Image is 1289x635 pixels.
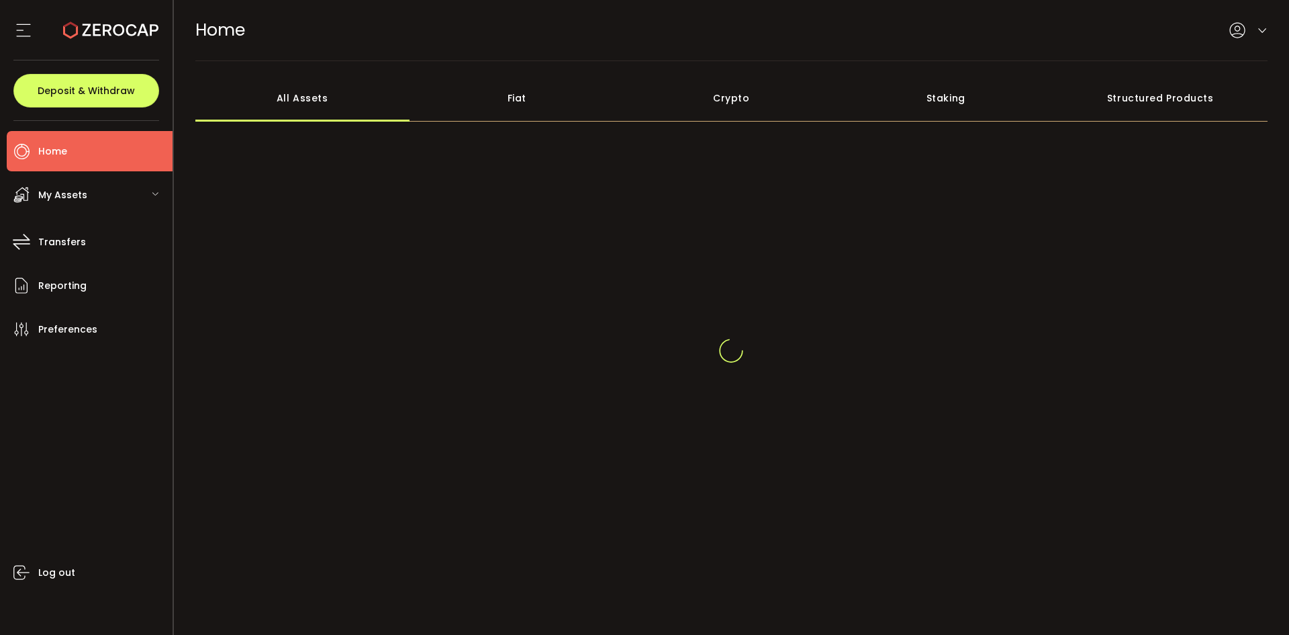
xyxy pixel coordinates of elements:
span: Log out [38,563,75,583]
span: Deposit & Withdraw [38,86,135,95]
div: Fiat [410,75,624,122]
span: My Assets [38,185,87,205]
span: Reporting [38,276,87,296]
div: Structured Products [1053,75,1268,122]
span: Transfers [38,232,86,252]
span: Home [195,18,245,42]
div: Crypto [624,75,839,122]
button: Deposit & Withdraw [13,74,159,108]
div: Staking [839,75,1053,122]
span: Preferences [38,320,97,339]
div: All Assets [195,75,410,122]
span: Home [38,142,67,161]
